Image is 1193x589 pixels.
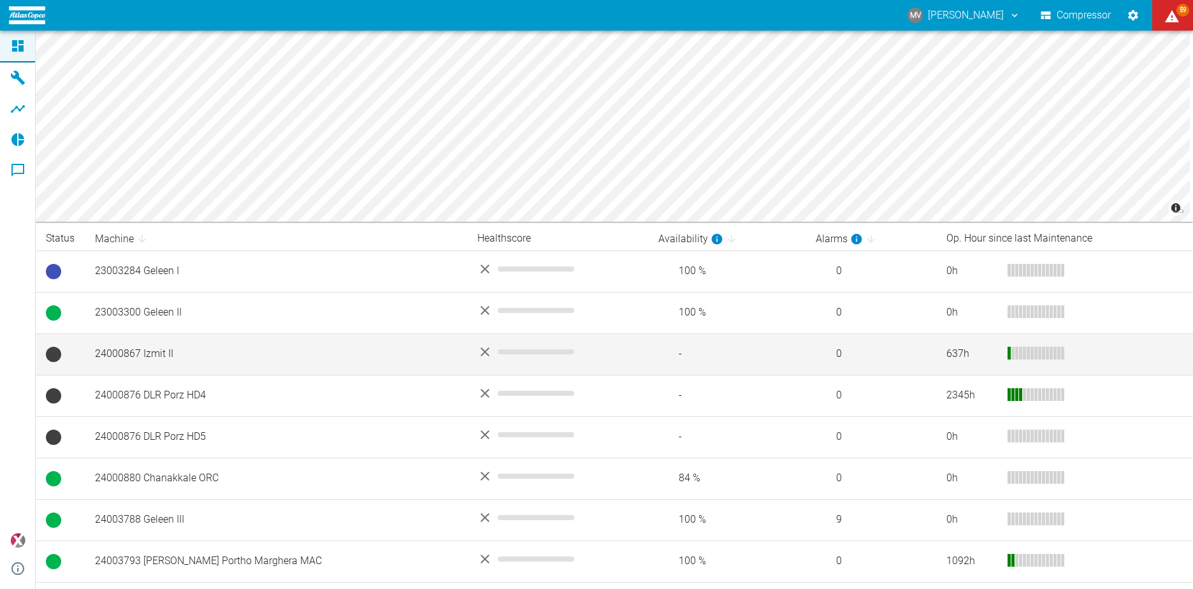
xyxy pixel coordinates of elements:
div: 0 h [946,264,997,279]
div: No data [477,344,638,360]
td: 24000876 DLR Porz HD5 [85,416,467,458]
div: No data [477,427,638,442]
span: 0 [816,347,925,361]
td: 24003793 [PERSON_NAME] Portho Marghera MAC [85,541,467,582]
span: 9 [816,513,925,527]
td: 24003788 Geleen III [85,499,467,541]
span: 0 [816,305,925,320]
td: 24000880 Chanakkale ORC [85,458,467,499]
span: - [658,430,795,444]
span: No Data [46,347,61,362]
span: No Data [46,430,61,445]
span: 84 % [658,471,795,486]
span: 100 % [658,513,795,527]
span: 100 % [658,554,795,569]
span: Machine [95,231,150,247]
td: 24000867 Izmit II [85,333,467,375]
div: 0 h [946,513,997,527]
div: 0 h [946,305,997,320]
span: 59 [1176,4,1189,17]
span: 0 [816,388,925,403]
div: calculated for the last 7 days [816,231,863,247]
div: No data [477,303,638,318]
td: 24000876 DLR Porz HD4 [85,375,467,416]
span: 0 [816,430,925,444]
span: - [658,388,795,403]
span: Ready to run [46,264,61,279]
span: No Data [46,388,61,404]
button: Settings [1122,4,1145,27]
div: 637 h [946,347,997,361]
div: No data [477,469,638,484]
div: 1092 h [946,554,997,569]
div: calculated for the last 7 days [658,231,723,247]
td: 23003284 Geleen I [85,251,467,292]
span: Running [46,471,61,486]
th: Op. Hour since last Maintenance [936,227,1193,251]
span: - [658,347,795,361]
img: Xplore Logo [10,533,25,548]
div: 0 h [946,430,997,444]
span: 100 % [658,305,795,320]
span: 0 [816,264,925,279]
div: 0 h [946,471,997,486]
span: Running [46,305,61,321]
span: 100 % [658,264,795,279]
div: No data [477,510,638,525]
img: logo [9,6,45,24]
div: No data [477,261,638,277]
span: 0 [816,471,925,486]
td: 23003300 Geleen II [85,292,467,333]
div: No data [477,386,638,401]
div: No data [477,551,638,567]
button: Compressor [1038,4,1114,27]
div: 2345 h [946,388,997,403]
span: Running [46,513,61,528]
th: Status [36,227,85,251]
span: Running [46,554,61,569]
th: Healthscore [467,227,648,251]
span: 0 [816,554,925,569]
div: MV [907,8,923,23]
button: mirkovollrath@gmail.com [906,4,1022,27]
